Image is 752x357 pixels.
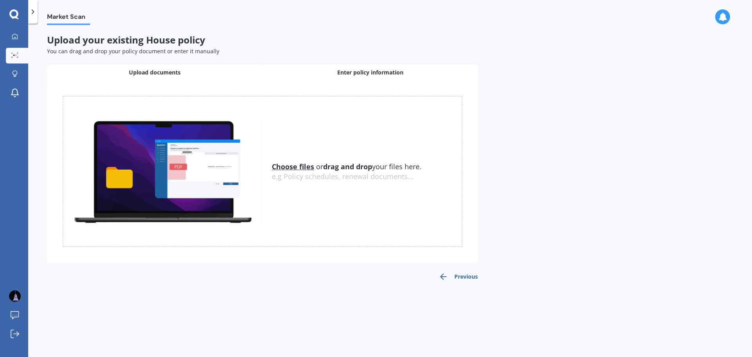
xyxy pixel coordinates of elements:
[129,69,181,76] span: Upload documents
[9,290,21,302] img: ACg8ocLEOU1wuWz2G4attQ7dmK4XcWBFxc4NG6kuv0RNuGOJweLOKCA=s96-c
[47,33,205,46] span: Upload your existing House policy
[47,13,90,24] span: Market Scan
[337,69,403,76] span: Enter policy information
[323,162,372,171] b: drag and drop
[47,47,219,55] span: You can drag and drop your policy document or enter it manually
[272,162,421,171] span: or your files here.
[272,172,462,181] div: e.g Policy schedules, renewal documents...
[439,272,478,281] button: Previous
[272,162,314,171] u: Choose files
[63,116,262,227] img: upload.de96410c8ce839c3fdd5.gif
